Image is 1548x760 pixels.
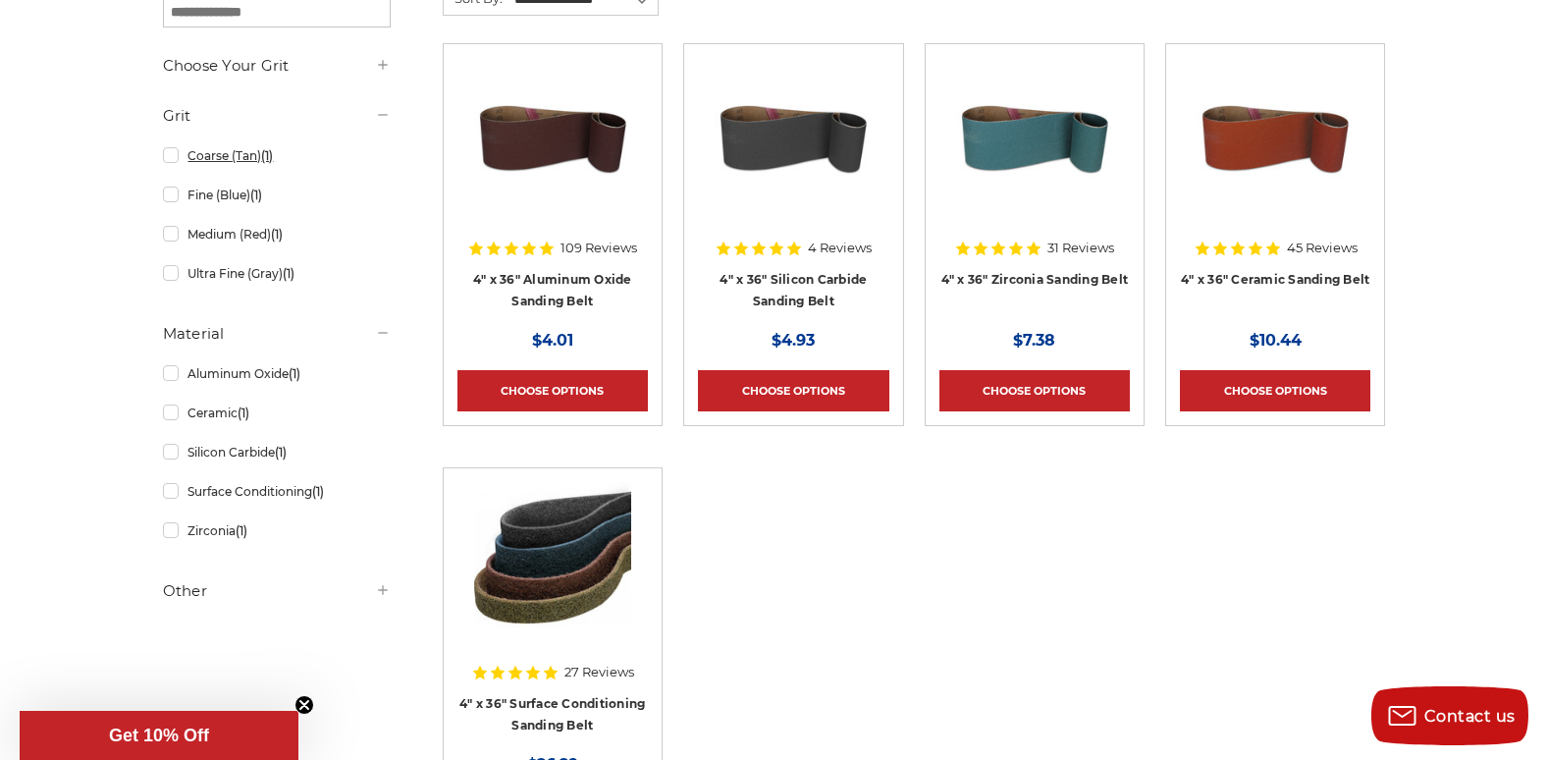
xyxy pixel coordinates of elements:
span: 4 Reviews [808,242,872,254]
span: (1) [238,406,249,420]
span: (1) [275,445,287,460]
a: Aluminum Oxide [163,356,391,391]
a: 4" x 36" Aluminum Oxide Sanding Belt [457,58,648,248]
a: 4" x 36" Ceramic Sanding Belt [1181,272,1369,287]
a: Surface Conditioning [163,474,391,509]
a: Choose Options [1180,370,1370,411]
div: Get 10% OffClose teaser [20,711,298,760]
span: (1) [283,266,294,281]
a: Zirconia [163,514,391,548]
button: Contact us [1371,686,1528,745]
a: Fine (Blue) [163,178,391,212]
a: 4" x 36" Zirconia Sanding Belt [941,272,1129,287]
h5: Other [163,579,391,603]
h5: Choose Your Grit [163,54,391,78]
button: Close teaser [294,695,314,715]
span: 31 Reviews [1047,242,1114,254]
a: 4" x 36" Aluminum Oxide Sanding Belt [473,272,632,309]
a: Ceramic [163,396,391,430]
h5: Grit [163,104,391,128]
img: 4" x 36" Zirconia Sanding Belt [956,58,1113,215]
span: 45 Reviews [1287,242,1358,254]
span: (1) [312,484,324,499]
a: Coarse (Tan) [163,138,391,173]
img: 4"x36" Surface Conditioning Sanding Belts [474,482,631,639]
a: 4" x 36" Ceramic Sanding Belt [1180,58,1370,248]
span: $4.01 [532,331,573,350]
span: (1) [289,366,300,381]
span: (1) [261,148,273,163]
span: (1) [271,227,283,242]
a: 4" x 36" Zirconia Sanding Belt [939,58,1130,248]
a: 4" x 36" Surface Conditioning Sanding Belt [459,696,645,733]
a: 4"x36" Surface Conditioning Sanding Belts [457,482,648,673]
a: Choose Options [939,370,1130,411]
a: Choose Options [698,370,888,411]
span: Contact us [1424,707,1516,726]
span: Get 10% Off [109,726,209,745]
span: 109 Reviews [560,242,637,254]
a: Choose Options [457,370,648,411]
a: 4" x 36" Silicon Carbide Sanding Belt [720,272,867,309]
span: $10.44 [1250,331,1302,350]
h5: Material [163,322,391,346]
img: 4" x 36" Silicon Carbide File Belt [715,58,872,215]
a: Silicon Carbide [163,435,391,469]
span: $4.93 [772,331,815,350]
a: Medium (Red) [163,217,391,251]
span: (1) [250,188,262,202]
a: Ultra Fine (Gray) [163,256,391,291]
a: 4" x 36" Silicon Carbide File Belt [698,58,888,248]
span: (1) [236,523,247,538]
span: 27 Reviews [564,666,634,679]
span: $7.38 [1013,331,1055,350]
img: 4" x 36" Ceramic Sanding Belt [1197,58,1354,215]
img: 4" x 36" Aluminum Oxide Sanding Belt [474,58,631,215]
